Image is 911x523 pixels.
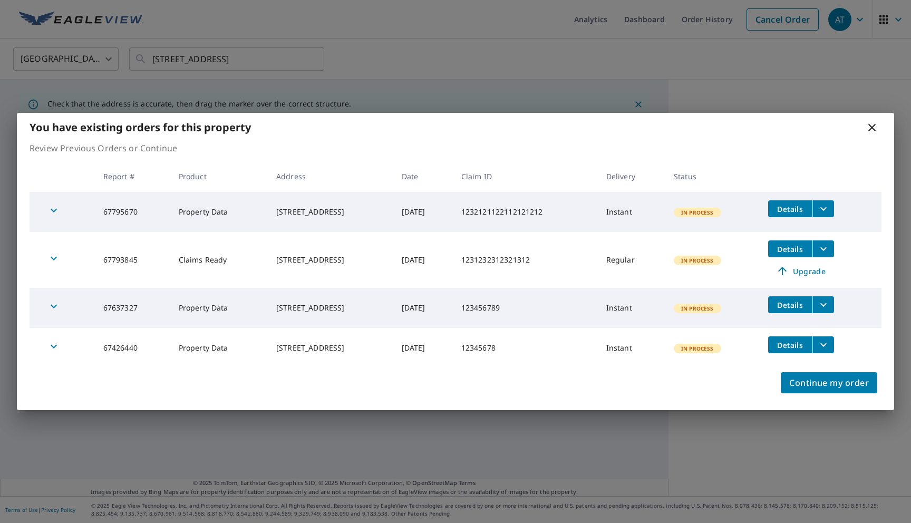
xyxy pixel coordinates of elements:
div: [STREET_ADDRESS] [276,207,385,217]
td: 67793845 [95,232,170,288]
span: Details [774,204,806,214]
td: Property Data [170,328,268,368]
span: Continue my order [789,375,869,390]
span: In Process [675,209,720,216]
span: In Process [675,345,720,352]
span: Details [774,340,806,350]
td: [DATE] [393,232,453,288]
button: detailsBtn-67795670 [768,200,812,217]
td: 67795670 [95,192,170,232]
td: 12345678 [453,328,598,368]
span: In Process [675,305,720,312]
th: Date [393,161,453,192]
button: filesDropdownBtn-67426440 [812,336,834,353]
span: Details [774,244,806,254]
span: Details [774,300,806,310]
td: Instant [598,192,665,232]
th: Delivery [598,161,665,192]
td: Instant [598,328,665,368]
div: [STREET_ADDRESS] [276,255,385,265]
td: Property Data [170,288,268,328]
th: Status [665,161,760,192]
th: Claim ID [453,161,598,192]
div: [STREET_ADDRESS] [276,303,385,313]
td: Property Data [170,192,268,232]
a: Upgrade [768,263,834,279]
td: 67637327 [95,288,170,328]
button: filesDropdownBtn-67793845 [812,240,834,257]
th: Address [268,161,393,192]
td: [DATE] [393,288,453,328]
td: [DATE] [393,192,453,232]
button: detailsBtn-67426440 [768,336,812,353]
td: Regular [598,232,665,288]
b: You have existing orders for this property [30,120,251,134]
span: In Process [675,257,720,264]
button: detailsBtn-67793845 [768,240,812,257]
th: Product [170,161,268,192]
th: Report # [95,161,170,192]
button: filesDropdownBtn-67795670 [812,200,834,217]
td: 1231232312321312 [453,232,598,288]
td: Instant [598,288,665,328]
td: [DATE] [393,328,453,368]
p: Review Previous Orders or Continue [30,142,881,154]
div: [STREET_ADDRESS] [276,343,385,353]
td: 1232121122112121212 [453,192,598,232]
button: detailsBtn-67637327 [768,296,812,313]
td: 123456789 [453,288,598,328]
td: Claims Ready [170,232,268,288]
td: 67426440 [95,328,170,368]
span: Upgrade [774,265,828,277]
button: Continue my order [781,372,877,393]
button: filesDropdownBtn-67637327 [812,296,834,313]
